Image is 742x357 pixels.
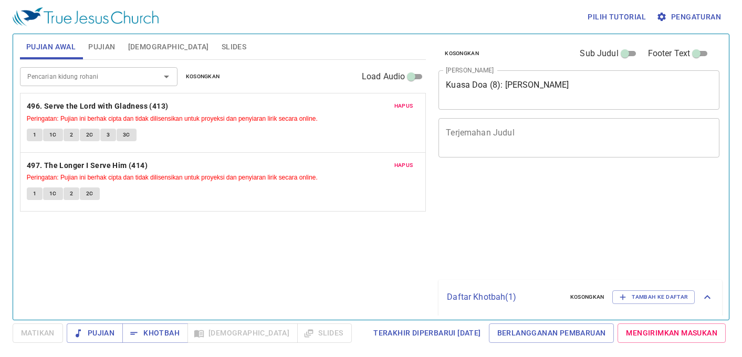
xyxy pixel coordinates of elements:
[626,327,717,340] span: Mengirimkan Masukan
[26,40,76,54] span: Pujian Awal
[75,327,114,340] span: Pujian
[49,130,57,140] span: 1C
[43,129,63,141] button: 1C
[369,323,485,343] a: Terakhir Diperbarui [DATE]
[27,129,43,141] button: 1
[619,292,688,302] span: Tambah ke Daftar
[580,47,618,60] span: Sub Judul
[107,130,110,140] span: 3
[64,129,79,141] button: 2
[70,130,73,140] span: 2
[373,327,480,340] span: Terakhir Diperbarui [DATE]
[100,129,116,141] button: 3
[27,100,169,113] b: 496. Serve the Lord with Gladness (413)
[362,70,405,83] span: Load Audio
[489,323,614,343] a: Berlangganan Pembaruan
[86,189,93,198] span: 2C
[27,159,148,172] b: 497. The Longer I Serve Him (414)
[13,7,159,26] img: True Jesus Church
[618,323,726,343] a: Mengirimkan Masukan
[659,10,721,24] span: Pengaturan
[33,189,36,198] span: 1
[43,187,63,200] button: 1C
[222,40,246,54] span: Slides
[27,174,318,181] small: Peringatan: Pujian ini berhak cipta dan tidak dilisensikan untuk proyeksi dan penyiaran lirik sec...
[27,115,318,122] small: Peringatan: Pujian ini berhak cipta dan tidak dilisensikan untuk proyeksi dan penyiaran lirik sec...
[64,187,79,200] button: 2
[388,100,420,112] button: Hapus
[70,189,73,198] span: 2
[159,69,174,84] button: Open
[180,70,226,83] button: Kosongkan
[117,129,137,141] button: 3C
[67,323,123,343] button: Pujian
[434,169,664,276] iframe: from-child
[131,327,180,340] span: Khotbah
[570,292,604,302] span: Kosongkan
[27,187,43,200] button: 1
[438,47,485,60] button: Kosongkan
[80,129,100,141] button: 2C
[122,323,188,343] button: Khotbah
[80,187,100,200] button: 2C
[438,280,722,314] div: Daftar Khotbah(1)KosongkanTambah ke Daftar
[654,7,725,27] button: Pengaturan
[388,159,420,172] button: Hapus
[445,49,479,58] span: Kosongkan
[446,80,712,100] textarea: Kuasa Doa (8): [PERSON_NAME]
[648,47,691,60] span: Footer Text
[394,161,413,170] span: Hapus
[33,130,36,140] span: 1
[186,72,220,81] span: Kosongkan
[583,7,650,27] button: Pilih tutorial
[128,40,209,54] span: [DEMOGRAPHIC_DATA]
[88,40,115,54] span: Pujian
[394,101,413,111] span: Hapus
[86,130,93,140] span: 2C
[123,130,130,140] span: 3C
[612,290,695,304] button: Tambah ke Daftar
[27,100,170,113] button: 496. Serve the Lord with Gladness (413)
[49,189,57,198] span: 1C
[27,159,150,172] button: 497. The Longer I Serve Him (414)
[497,327,606,340] span: Berlangganan Pembaruan
[447,291,561,303] p: Daftar Khotbah ( 1 )
[588,10,646,24] span: Pilih tutorial
[564,291,611,303] button: Kosongkan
